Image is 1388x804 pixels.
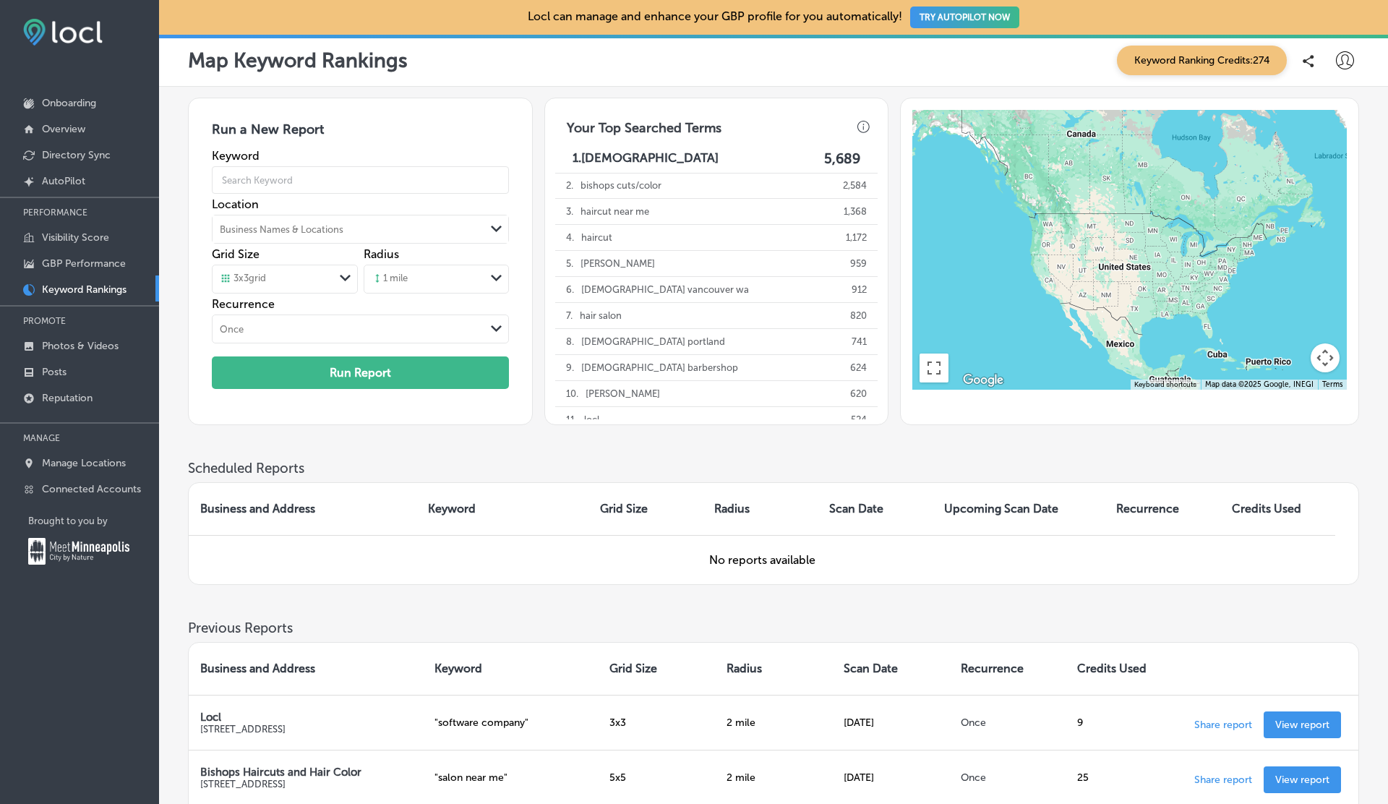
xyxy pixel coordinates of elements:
[423,643,599,695] th: Keyword
[28,538,129,565] img: Meet Minneapolis
[703,483,818,535] th: Radius
[961,717,1055,729] p: Once
[850,251,867,276] p: 959
[220,273,266,286] div: 3 x 3 grid
[200,766,411,779] p: Bishops Haircuts and Hair Color
[212,247,260,261] label: Grid Size
[189,535,1335,584] td: No reports available
[212,121,508,149] h3: Run a New Report
[581,225,612,250] p: haircut
[200,711,411,724] p: Locl
[959,371,1007,390] a: Open this area in Google Maps (opens a new window)
[212,149,508,163] label: Keyword
[846,225,867,250] p: 1,172
[416,483,588,535] th: Keyword
[212,160,508,200] input: Search Keyword
[573,150,719,167] p: 1. [DEMOGRAPHIC_DATA]
[42,457,126,469] p: Manage Locations
[42,97,96,109] p: Onboarding
[1194,714,1252,731] p: Share report
[200,724,411,735] p: [STREET_ADDRESS]
[220,224,343,235] div: Business Names & Locations
[832,695,949,750] td: [DATE]
[850,381,867,406] p: 620
[555,108,733,140] h3: Your Top Searched Terms
[42,175,85,187] p: AutoPilot
[850,303,867,328] p: 820
[715,643,832,695] th: Radius
[566,277,574,302] p: 6 .
[843,173,867,198] p: 2,584
[42,366,67,378] p: Posts
[581,251,655,276] p: [PERSON_NAME]
[566,303,573,328] p: 7 .
[42,340,119,352] p: Photos & Videos
[42,123,85,135] p: Overview
[212,197,508,211] label: Location
[566,407,577,432] p: 11 .
[581,199,649,224] p: haircut near me
[824,150,860,167] label: 5,689
[23,19,103,46] img: fda3e92497d09a02dc62c9cd864e3231.png
[1264,766,1341,793] a: View report
[42,257,126,270] p: GBP Performance
[220,324,244,335] div: Once
[566,199,573,224] p: 3 .
[832,643,949,695] th: Scan Date
[42,231,109,244] p: Visibility Score
[42,392,93,404] p: Reputation
[1205,380,1314,389] span: Map data ©2025 Google, INEGI
[188,620,1359,636] h3: Previous Reports
[566,381,578,406] p: 10 .
[961,771,1055,784] p: Once
[910,7,1019,28] button: TRY AUTOPILOT NOW
[1105,483,1220,535] th: Recurrence
[434,717,587,729] p: " software company "
[715,695,832,750] td: 2 mile
[1275,719,1329,731] p: View report
[188,460,1359,476] h3: Scheduled Reports
[844,199,867,224] p: 1,368
[200,779,411,790] p: [STREET_ADDRESS]
[1322,380,1342,389] a: Terms (opens in new tab)
[581,277,749,302] p: [DEMOGRAPHIC_DATA] vancouver wa
[188,48,408,72] p: Map Keyword Rankings
[933,483,1105,535] th: Upcoming Scan Date
[42,283,127,296] p: Keyword Rankings
[42,149,111,161] p: Directory Sync
[566,251,573,276] p: 5 .
[1066,695,1183,750] td: 9
[28,516,159,526] p: Brought to you by
[566,173,573,198] p: 2 .
[189,483,416,535] th: Business and Address
[566,225,574,250] p: 4 .
[580,303,622,328] p: hair salon
[1264,711,1341,738] a: View report
[434,771,587,784] p: " salon near me "
[584,407,599,432] p: locl
[1134,380,1196,390] button: Keyboard shortcuts
[1275,774,1329,786] p: View report
[852,277,867,302] p: 912
[588,483,703,535] th: Grid Size
[212,356,508,389] button: Run Report
[851,407,867,432] p: 524
[949,643,1066,695] th: Recurrence
[372,273,408,286] div: 1 mile
[1220,483,1335,535] th: Credits Used
[598,695,715,750] td: 3 x 3
[189,643,423,695] th: Business and Address
[581,329,725,354] p: [DEMOGRAPHIC_DATA] portland
[598,643,715,695] th: Grid Size
[818,483,932,535] th: Scan Date
[959,371,1007,390] img: Google
[1117,46,1287,75] span: Keyword Ranking Credits: 274
[1194,769,1252,786] p: Share report
[566,355,574,380] p: 9 .
[920,354,948,382] button: Toggle fullscreen view
[566,329,574,354] p: 8 .
[581,173,661,198] p: bishops cuts/color
[852,329,867,354] p: 741
[581,355,738,380] p: [DEMOGRAPHIC_DATA] barbershop
[586,381,660,406] p: [PERSON_NAME]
